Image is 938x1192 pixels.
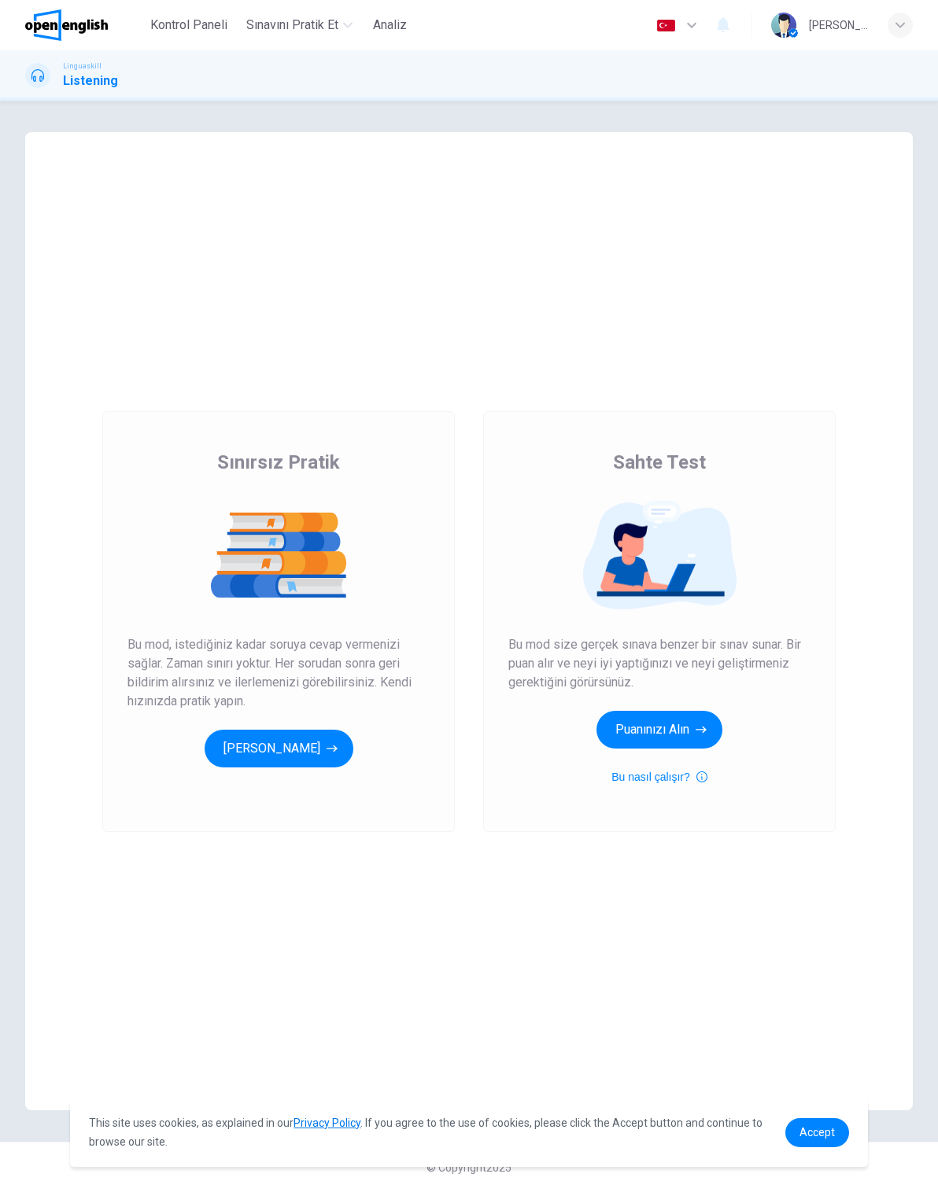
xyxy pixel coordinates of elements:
[611,767,707,786] button: Bu nasıl çalışır?
[144,11,234,39] button: Kontrol Paneli
[25,9,144,41] a: OpenEnglish logo
[89,1117,763,1148] span: This site uses cookies, as explained in our . If you agree to the use of cookies, please click th...
[613,450,706,475] span: Sahte Test
[596,711,722,749] button: Puanınızı Alın
[127,635,430,711] span: Bu mod, istediğiniz kadar soruya cevap vermenizi sağlar. Zaman sınırı yoktur. Her sorudan sonra g...
[656,20,676,31] img: tr
[217,450,340,475] span: Sınırsız Pratik
[205,730,353,767] button: [PERSON_NAME]
[373,16,407,35] span: Analiz
[70,1098,867,1167] div: cookieconsent
[365,11,415,39] button: Analiz
[771,13,796,38] img: Profile picture
[240,11,359,39] button: Sınavını Pratik Et
[800,1126,835,1139] span: Accept
[785,1118,849,1147] a: dismiss cookie message
[63,61,102,72] span: Linguaskill
[25,9,108,41] img: OpenEnglish logo
[246,16,338,35] span: Sınavını Pratik Et
[809,16,869,35] div: [PERSON_NAME]
[150,16,227,35] span: Kontrol Paneli
[294,1117,360,1129] a: Privacy Policy
[508,635,811,692] span: Bu mod size gerçek sınava benzer bir sınav sunar. Bir puan alır ve neyi iyi yaptığınızı ve neyi g...
[63,72,118,90] h1: Listening
[427,1161,511,1174] span: © Copyright 2025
